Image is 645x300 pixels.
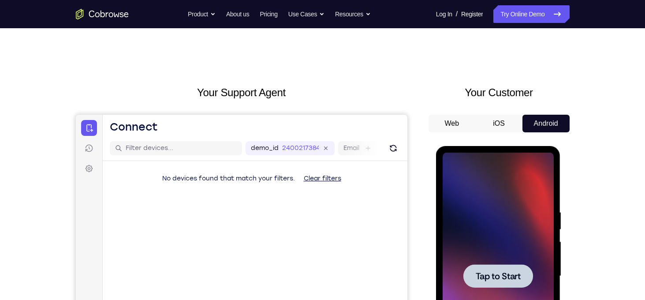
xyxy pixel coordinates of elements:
[86,60,219,67] span: No devices found that match your filters.
[456,9,458,19] span: /
[226,5,249,23] a: About us
[429,115,476,132] button: Web
[288,5,324,23] button: Use Cases
[221,55,272,73] button: Clear filters
[40,126,85,135] span: Tap to Start
[153,266,206,283] button: 6-digit code
[429,85,570,101] h2: Your Customer
[27,118,97,142] button: Tap to Start
[188,5,216,23] button: Product
[461,5,483,23] a: Register
[475,115,522,132] button: iOS
[493,5,569,23] a: Try Online Demo
[76,9,129,19] a: Go to the home page
[335,5,371,23] button: Resources
[522,115,570,132] button: Android
[76,85,407,101] h2: Your Support Agent
[260,5,277,23] a: Pricing
[436,5,452,23] a: Log In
